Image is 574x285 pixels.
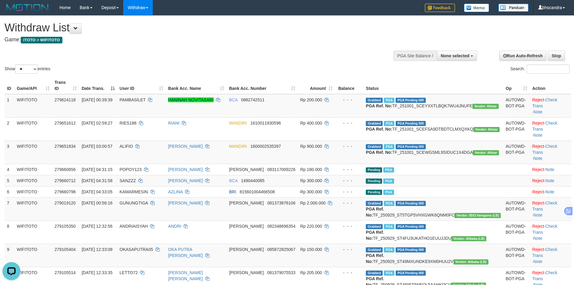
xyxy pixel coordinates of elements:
[366,190,382,195] span: Pending
[503,141,530,164] td: AUTOWD-BOT-PGA
[363,141,503,164] td: TF_251001_SCEWGSML9SIDUC1X4DGA
[82,167,112,172] span: [DATE] 04:31:15
[5,220,14,244] td: 8
[5,37,377,43] h4: Game:
[120,121,136,125] span: RIES188
[384,271,394,276] span: Marked by bhsseptian
[14,94,52,118] td: WIFITOTO
[532,144,544,149] a: Reject
[363,117,503,141] td: TF_251001_SCEFSA9DTBDTCLMXQXKQ
[472,104,499,109] span: Vendor URL: https://secure31.1velocity.biz
[15,65,38,74] select: Showentries
[366,98,383,103] span: Grabbed
[14,186,52,197] td: WIFITOTO
[473,150,499,155] span: Vendor URL: https://secure31.1velocity.biz
[503,197,530,220] td: AUTOWD-BOT-PGA
[384,201,394,206] span: Marked by bhsjoko
[82,144,112,149] span: [DATE] 03:00:57
[168,270,203,281] a: [PERSON_NAME] [PERSON_NAME]
[120,201,148,205] span: GUNUNGTIGA
[14,77,52,94] th: Game/API: activate to sort column ascending
[250,144,281,149] span: Copy 1600002535397 to clipboard
[366,103,392,108] b: PGA Ref. No:
[532,201,557,211] a: Check Trans
[363,220,503,244] td: TF_250929_ST4FU3UKATHO1EUUJJDU
[437,51,477,61] button: None selected
[250,121,281,125] span: Copy 1610011930596 to clipboard
[120,270,138,275] span: LETTO72
[82,121,112,125] span: [DATE] 02:59:27
[5,77,14,94] th: ID
[396,201,426,206] span: PGA Pending
[267,167,295,172] span: Copy 083117009226 to clipboard
[337,200,361,206] div: - - -
[337,120,361,126] div: - - -
[52,77,79,94] th: Trans ID: activate to sort column ascending
[168,178,203,183] a: [PERSON_NAME]
[383,190,394,195] span: Marked by bhsaldo
[14,197,52,220] td: WIFITOTO
[503,244,530,267] td: AUTOWD-BOT-PGA
[533,236,542,241] a: Note
[335,77,364,94] th: Balance
[55,201,76,205] span: 279019120
[363,197,503,220] td: TF_250929_ST5TGP5VHXGWK6QNM0FC
[5,22,377,34] h1: Withdraw List
[530,197,571,220] td: · ·
[337,166,361,173] div: - - -
[532,247,544,252] a: Reject
[532,167,544,172] a: Reject
[14,244,52,267] td: WIFITOTO
[545,178,554,183] a: Note
[396,144,426,149] span: PGA Pending
[14,220,52,244] td: WIFITOTO
[532,121,544,125] a: Reject
[337,189,361,195] div: - - -
[55,189,76,194] span: 279660798
[384,247,394,252] span: Marked by bhsseptian
[227,77,298,94] th: Bank Acc. Number: activate to sort column ascending
[533,133,542,138] a: Note
[229,201,264,205] span: [PERSON_NAME]
[168,121,179,125] a: RIANI
[5,94,14,118] td: 1
[168,167,203,172] a: [PERSON_NAME]
[229,144,247,149] span: MANDIRI
[532,201,544,205] a: Reject
[366,201,383,206] span: Grabbed
[530,77,571,94] th: Action
[14,141,52,164] td: WIFITOTO
[532,270,544,275] a: Reject
[120,224,148,229] span: ANDRIAISYAH
[366,167,382,173] span: Pending
[530,175,571,186] td: ·
[166,77,227,94] th: Bank Acc. Name: activate to sort column ascending
[396,271,426,276] span: PGA Pending
[527,65,569,74] input: Search:
[120,97,146,102] span: PAMBASILET
[55,121,76,125] span: 279651612
[168,201,203,205] a: [PERSON_NAME]
[503,117,530,141] td: AUTOWD-BOT-PGA
[530,244,571,267] td: · ·
[14,175,52,186] td: WIFITOTO
[82,201,112,205] span: [DATE] 00:56:16
[394,51,437,61] div: PGA Site Balance /
[384,224,394,229] span: Marked by bhsseptian
[82,189,112,194] span: [DATE] 04:33:05
[532,97,557,108] a: Check Trans
[503,94,530,118] td: AUTOWD-BOT-PGA
[545,167,554,172] a: Note
[530,117,571,141] td: · ·
[532,189,544,194] a: Reject
[5,164,14,175] td: 4
[425,4,455,12] img: Feedback.jpg
[464,4,489,12] img: Button%20Memo.svg
[55,270,76,275] span: 279105514
[267,270,295,275] span: Copy 081379075533 to clipboard
[366,150,392,155] b: PGA Ref. No:
[120,178,136,183] span: SANZZZ
[229,97,237,102] span: BCA
[5,175,14,186] td: 5
[530,141,571,164] td: · ·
